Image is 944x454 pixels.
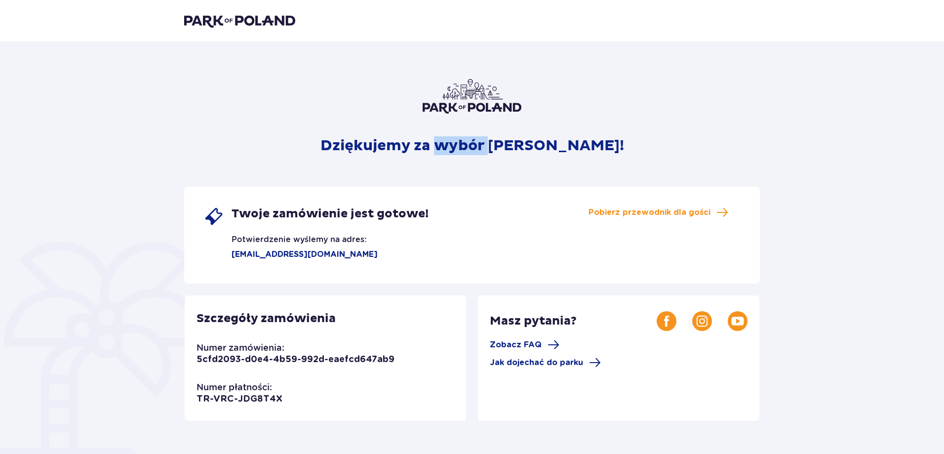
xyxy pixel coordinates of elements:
p: 5cfd2093-d0e4-4b59-992d-eaefcd647ab9 [197,354,394,366]
p: Numer zamówienia: [197,342,284,354]
p: TR-VRC-JDG8T4X [197,393,282,405]
img: Park of Poland logo [184,14,295,28]
img: Park of Poland logo [423,79,521,114]
p: Potwierdzenie wyślemy na adres: [204,226,366,245]
p: Masz pytania? [490,314,657,329]
img: single ticket icon [204,206,224,226]
p: [EMAIL_ADDRESS][DOMAIN_NAME] [204,249,378,260]
span: Jak dojechać do parku [490,357,583,368]
img: Instagram [692,311,712,331]
span: Pobierz przewodnik dla gości [589,207,710,218]
span: Twoje zamówienie jest gotowe! [232,206,429,221]
img: Youtube [728,311,747,331]
a: Pobierz przewodnik dla gości [589,206,728,218]
img: Facebook [657,311,676,331]
p: Dziękujemy za wybór [PERSON_NAME]! [320,136,624,155]
p: Szczegóły zamówienia [197,311,336,326]
a: Jak dojechać do parku [490,357,601,369]
a: Zobacz FAQ [490,339,559,351]
p: Numer płatności: [197,381,272,393]
span: Zobacz FAQ [490,339,542,350]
